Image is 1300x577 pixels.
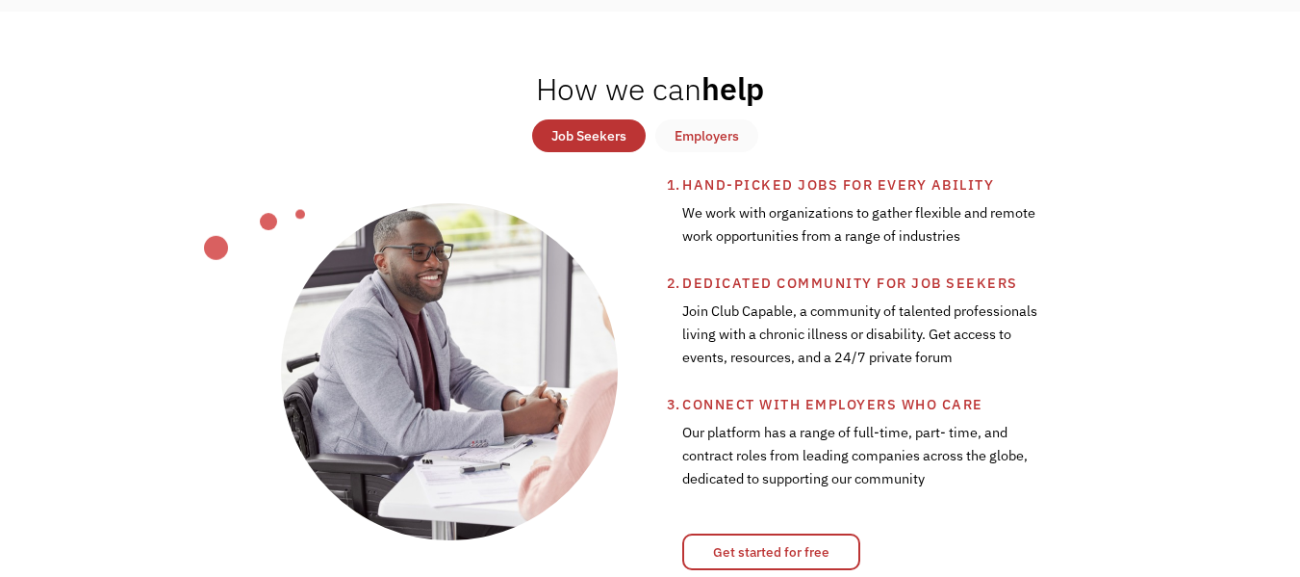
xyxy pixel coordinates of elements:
div: Connect with employers who care [682,393,1193,416]
div: We work with organizations to gather flexible and remote work opportunities from a range of indus... [682,197,1040,272]
div: Hand-picked jobs for every ability [682,173,1193,197]
div: Join Club Capable, a community of talented professionals living with a chronic illness or disabil... [682,295,1040,393]
div: Dedicated community for job seekers [682,272,1193,295]
div: Our platform has a range of full-time, part- time, and contract roles from leading companies acro... [682,416,1040,514]
span: How we can [536,68,701,109]
div: Employers [675,124,739,147]
div: Job Seekers [551,124,626,147]
h2: help [536,69,764,108]
a: Get started for free [682,534,860,570]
